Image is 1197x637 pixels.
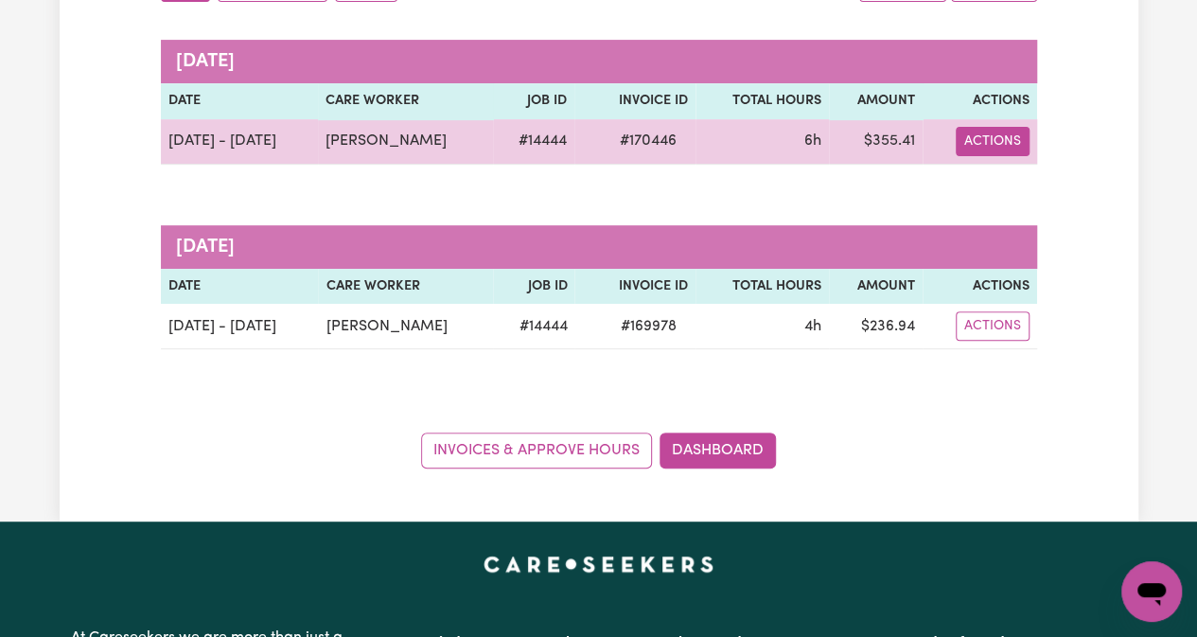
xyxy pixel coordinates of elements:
[956,127,1030,156] button: Actions
[956,311,1030,341] button: Actions
[695,83,829,119] th: Total Hours
[318,83,493,119] th: Care Worker
[161,83,319,119] th: Date
[318,269,493,305] th: Care Worker
[1121,561,1182,622] iframe: Button to launch messaging window
[923,269,1037,305] th: Actions
[161,269,319,305] th: Date
[829,83,923,119] th: Amount
[421,433,652,469] a: Invoices & Approve Hours
[574,269,695,305] th: Invoice ID
[695,269,829,305] th: Total Hours
[161,119,319,165] td: [DATE] - [DATE]
[574,83,695,119] th: Invoice ID
[493,83,574,119] th: Job ID
[318,119,493,165] td: [PERSON_NAME]
[804,133,821,149] span: 6 hours
[608,130,688,152] span: # 170446
[660,433,776,469] a: Dashboard
[609,315,688,338] span: # 169978
[318,304,493,349] td: [PERSON_NAME]
[493,269,574,305] th: Job ID
[804,319,821,334] span: 4 hours
[161,304,319,349] td: [DATE] - [DATE]
[161,225,1037,269] caption: [DATE]
[829,304,923,349] td: $ 236.94
[161,40,1037,83] caption: [DATE]
[923,83,1037,119] th: Actions
[829,269,923,305] th: Amount
[484,556,713,571] a: Careseekers home page
[829,119,923,165] td: $ 355.41
[493,304,574,349] td: # 14444
[493,119,574,165] td: # 14444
